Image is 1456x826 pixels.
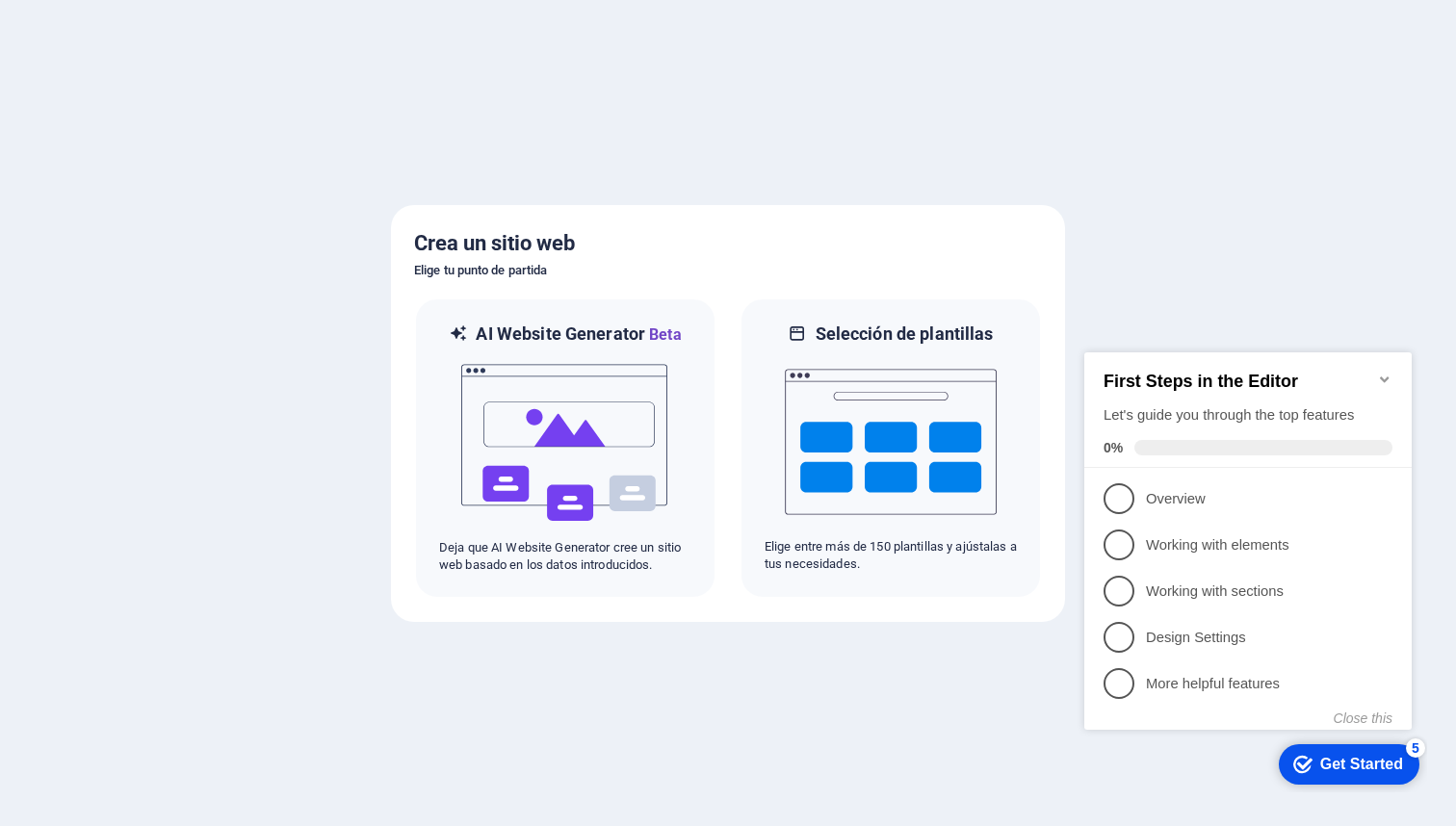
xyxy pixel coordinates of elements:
[329,413,349,432] div: 5
[8,150,335,196] li: Overview
[476,323,681,347] h6: AI Website Generator
[439,539,691,574] p: Deja que AI Website Generator cree un sitio web basado en los datos introducidos.
[8,196,335,243] li: Working with elements
[69,210,300,230] p: Working with elements
[414,228,1042,259] h5: Crea un sitio web
[645,325,682,344] span: Beta
[69,256,300,276] p: Working with sections
[27,115,58,130] span: 0%
[202,419,343,459] div: Get Started 5 items remaining, 0% complete
[257,385,316,400] button: Close this
[69,302,300,323] p: Design Settings
[740,297,1042,599] div: Selección de plantillasElige entre más de 150 plantillas y ajústalas a tus necesidades.
[414,297,716,599] div: AI Website GeneratorBetaaiDeja que AI Website Generator cree un sitio web basado en los datos int...
[27,46,316,66] h2: First Steps in the Editor
[69,348,300,369] p: More helpful features
[459,347,671,539] img: ai
[765,538,1017,573] p: Elige entre más de 150 plantillas y ajústalas a tus necesidades.
[27,80,316,100] div: Let's guide you through the top features
[8,335,335,381] li: More helpful features
[816,323,994,346] h6: Selección de plantillas
[414,259,1042,282] h6: Elige tu punto de partida
[8,243,335,289] li: Working with sections
[69,164,300,184] p: Overview
[300,46,316,62] div: Minimize checklist
[244,430,326,448] div: Get Started
[8,289,335,335] li: Design Settings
